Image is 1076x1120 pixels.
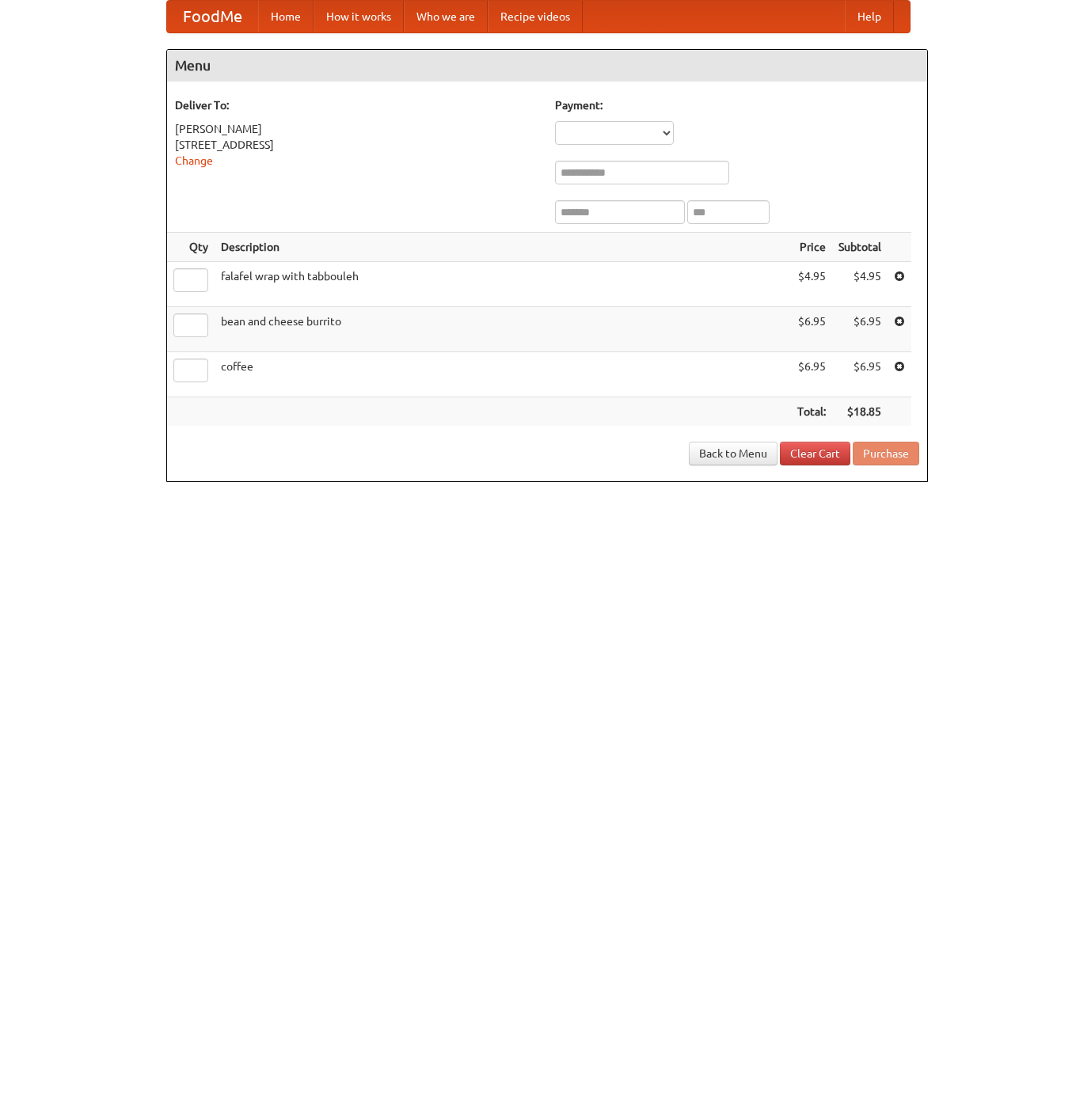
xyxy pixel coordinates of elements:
[791,262,832,307] td: $4.95
[832,233,888,262] th: Subtotal
[215,262,791,307] td: falafel wrap with tabbouleh
[175,97,539,113] h5: Deliver To:
[167,233,215,262] th: Qty
[832,262,888,307] td: $4.95
[689,442,778,465] a: Back to Menu
[314,1,404,32] a: How it works
[215,307,791,352] td: bean and cheese burrito
[215,352,791,397] td: coffee
[791,397,832,427] th: Total:
[832,397,888,427] th: $18.85
[175,137,539,153] div: [STREET_ADDRESS]
[845,1,894,32] a: Help
[404,1,488,32] a: Who we are
[215,233,791,262] th: Description
[791,352,832,397] td: $6.95
[258,1,314,32] a: Home
[555,97,919,113] h5: Payment:
[488,1,583,32] a: Recipe videos
[791,233,832,262] th: Price
[167,50,927,82] h4: Menu
[167,1,258,32] a: FoodMe
[791,307,832,352] td: $6.95
[832,352,888,397] td: $6.95
[780,442,850,465] a: Clear Cart
[175,154,213,167] a: Change
[853,442,919,465] button: Purchase
[175,121,539,137] div: [PERSON_NAME]
[832,307,888,352] td: $6.95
